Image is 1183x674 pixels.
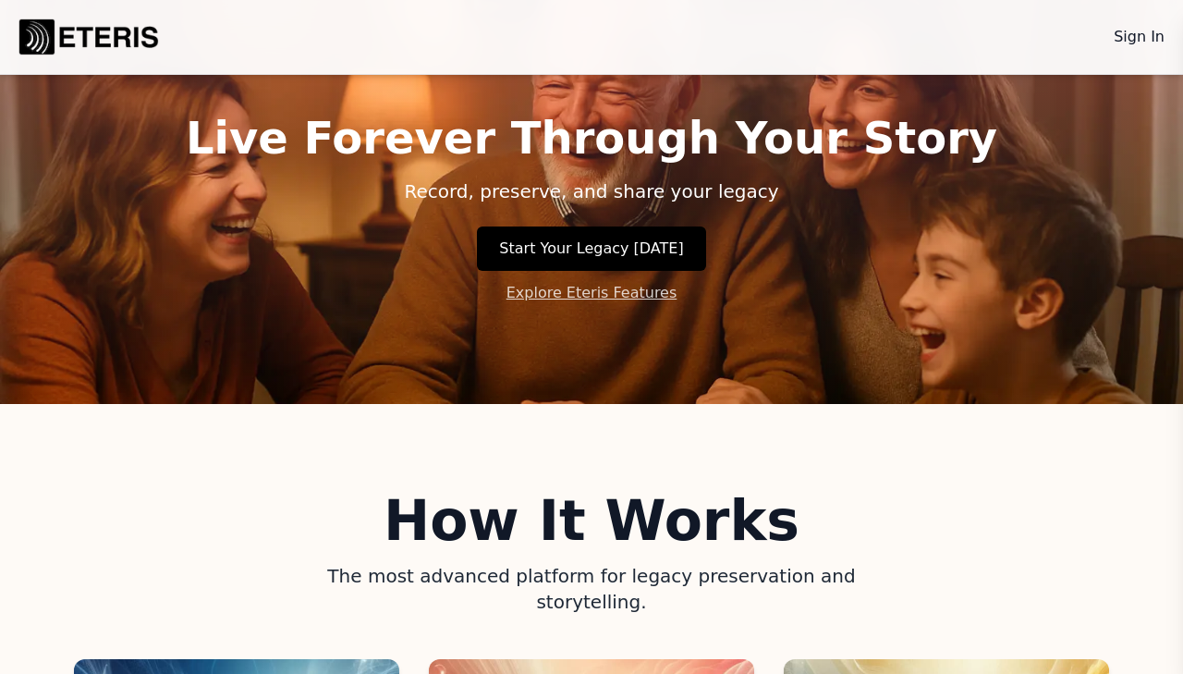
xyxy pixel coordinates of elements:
h1: Live Forever Through Your Story [186,116,997,160]
p: Record, preserve, and share your legacy [281,178,902,204]
a: Eteris Logo [15,15,163,59]
a: Start Your Legacy [DATE] [477,227,705,271]
h2: How It Works [74,493,1109,548]
a: Explore Eteris Features [506,282,677,304]
img: Eteris Life Logo [15,15,163,59]
p: The most advanced platform for legacy preservation and storytelling. [281,563,902,615]
a: Sign In [1110,22,1168,52]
